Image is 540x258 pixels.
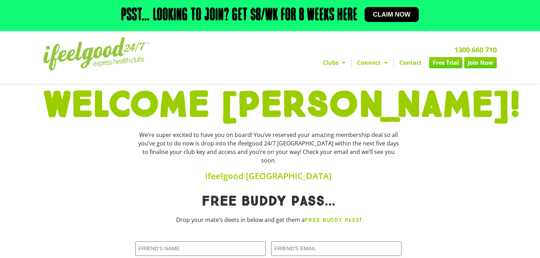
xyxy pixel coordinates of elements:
[121,7,358,24] h2: Psst… Looking to join? Get $8/wk for 8 weeks here
[43,87,497,124] h1: WELCOME [PERSON_NAME]!
[204,57,497,68] nav: Menu
[394,57,427,68] a: Contact
[365,7,419,22] a: Claim now
[454,45,497,55] a: 1300 660 710
[135,216,401,224] p: Drop your mate’s deets in below and get them a !
[135,194,401,208] h1: Free Buddy pass...
[271,241,401,256] input: FRIEND'S EMAIL
[429,57,462,68] a: Free Trial
[317,57,351,68] a: Clubs
[135,241,266,256] input: FRIEND'S NAME
[135,131,401,165] div: We’re super excited to have you on board! You’ve reserved your amazing membership deal so all you...
[135,172,401,180] h4: ifeelgood [GEOGRAPHIC_DATA]
[305,217,360,223] strong: FREE BUDDY PASS
[464,57,497,68] a: Join Now
[373,11,411,18] span: Claim now
[351,57,393,68] a: Connect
